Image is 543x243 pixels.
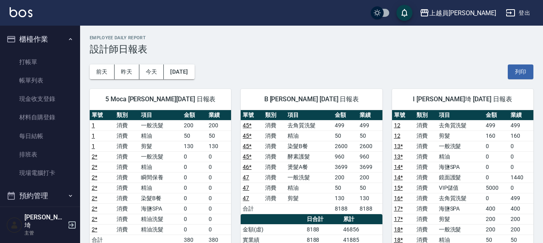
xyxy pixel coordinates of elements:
[90,110,115,120] th: 單號
[416,5,499,21] button: 上越員[PERSON_NAME]
[394,133,400,139] a: 12
[509,172,533,183] td: 1440
[182,110,207,120] th: 金額
[243,174,249,181] a: 47
[358,110,382,120] th: 業績
[414,110,437,120] th: 類別
[286,131,333,141] td: 精油
[115,193,139,203] td: 消費
[437,131,484,141] td: 剪髮
[115,214,139,224] td: 消費
[207,214,231,224] td: 0
[503,6,533,20] button: 登出
[358,203,382,214] td: 8188
[358,131,382,141] td: 50
[437,214,484,224] td: 剪髮
[358,120,382,131] td: 499
[437,141,484,151] td: 一般洗髮
[139,141,182,151] td: 剪髮
[92,122,95,129] a: 1
[286,162,333,172] td: 燙髮A餐
[305,214,342,225] th: 日合計
[241,224,304,235] td: 金額(虛)
[402,95,524,103] span: I [PERSON_NAME]埼 [DATE] 日報表
[139,162,182,172] td: 精油
[207,203,231,214] td: 0
[392,110,414,120] th: 單號
[115,64,139,79] button: 昨天
[182,120,207,131] td: 200
[358,141,382,151] td: 2600
[182,203,207,214] td: 0
[139,110,182,120] th: 項目
[139,172,182,183] td: 瞬間保養
[509,141,533,151] td: 0
[286,141,333,151] td: 染髮B餐
[99,95,221,103] span: 5 Moca [PERSON_NAME][DATE] 日報表
[333,172,358,183] td: 200
[263,151,286,162] td: 消費
[115,151,139,162] td: 消費
[139,64,164,79] button: 今天
[286,193,333,203] td: 剪髮
[437,110,484,120] th: 項目
[182,224,207,235] td: 0
[3,127,77,145] a: 每日結帳
[414,172,437,183] td: 消費
[115,110,139,120] th: 類別
[207,120,231,131] td: 200
[333,131,358,141] td: 50
[429,8,496,18] div: 上越員[PERSON_NAME]
[241,203,263,214] td: 合計
[3,71,77,90] a: 帳單列表
[90,44,533,55] h3: 設計師日報表
[139,224,182,235] td: 精油洗髮
[437,224,484,235] td: 一般洗髮
[484,162,509,172] td: 0
[437,162,484,172] td: 海鹽SPA
[333,203,358,214] td: 8188
[263,193,286,203] td: 消費
[3,90,77,108] a: 現金收支登錄
[6,217,22,233] img: Person
[115,172,139,183] td: 消費
[92,133,95,139] a: 1
[115,224,139,235] td: 消費
[286,151,333,162] td: 酵素護髮
[263,162,286,172] td: 消費
[3,164,77,182] a: 現場電腦打卡
[250,95,372,103] span: B [PERSON_NAME] [DATE] 日報表
[333,162,358,172] td: 3699
[509,151,533,162] td: 0
[263,131,286,141] td: 消費
[484,172,509,183] td: 0
[333,110,358,120] th: 金額
[333,193,358,203] td: 130
[414,162,437,172] td: 消費
[286,172,333,183] td: 一般洗髮
[437,120,484,131] td: 去角質洗髮
[207,110,231,120] th: 業績
[509,110,533,120] th: 業績
[207,172,231,183] td: 0
[414,183,437,193] td: 消費
[333,151,358,162] td: 960
[509,224,533,235] td: 200
[333,141,358,151] td: 2600
[115,141,139,151] td: 消費
[358,162,382,172] td: 3699
[263,183,286,193] td: 消費
[509,131,533,141] td: 160
[484,110,509,120] th: 金額
[3,206,77,227] button: 報表及分析
[509,214,533,224] td: 200
[207,183,231,193] td: 0
[139,214,182,224] td: 精油洗髮
[207,131,231,141] td: 50
[414,203,437,214] td: 消費
[3,145,77,164] a: 排班表
[115,203,139,214] td: 消費
[437,172,484,183] td: 鏡面護髮
[358,183,382,193] td: 50
[182,172,207,183] td: 0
